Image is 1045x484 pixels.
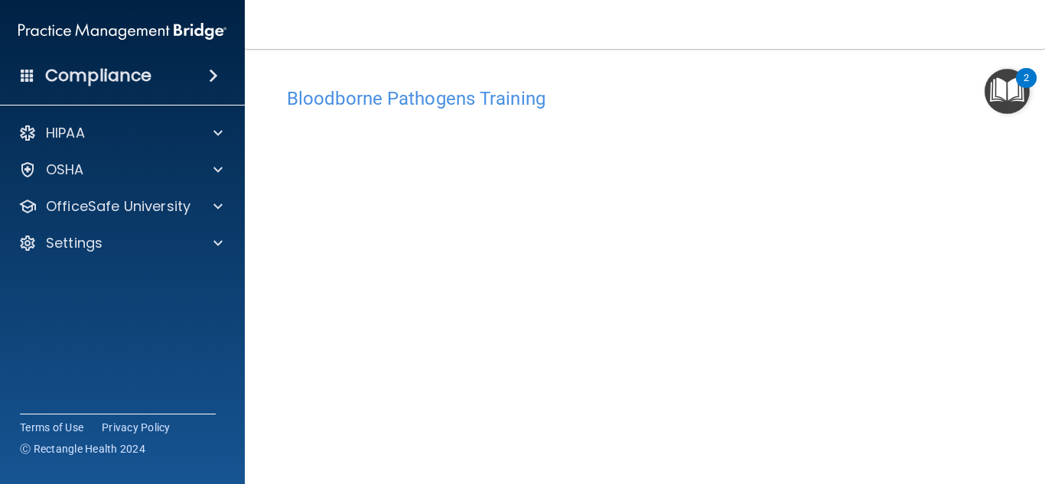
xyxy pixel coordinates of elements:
h4: Bloodborne Pathogens Training [287,89,1003,109]
img: PMB logo [18,16,226,47]
p: Settings [46,234,103,252]
span: Ⓒ Rectangle Health 2024 [20,441,145,456]
a: OfficeSafe University [18,197,223,216]
a: OSHA [18,161,223,179]
a: HIPAA [18,124,223,142]
div: 2 [1024,78,1029,98]
h4: Compliance [45,65,151,86]
p: OfficeSafe University [46,197,190,216]
p: HIPAA [46,124,85,142]
a: Privacy Policy [102,420,171,435]
a: Settings [18,234,223,252]
button: Open Resource Center, 2 new notifications [985,69,1030,114]
a: Terms of Use [20,420,83,435]
p: OSHA [46,161,84,179]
